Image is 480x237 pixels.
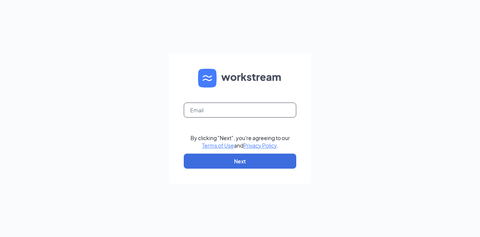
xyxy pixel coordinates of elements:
[184,103,296,118] input: Email
[184,154,296,169] button: Next
[190,134,290,149] div: By clicking "Next", you're agreeing to our and .
[243,142,277,149] a: Privacy Policy
[202,142,234,149] a: Terms of Use
[198,69,282,88] img: WS logo and Workstream text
